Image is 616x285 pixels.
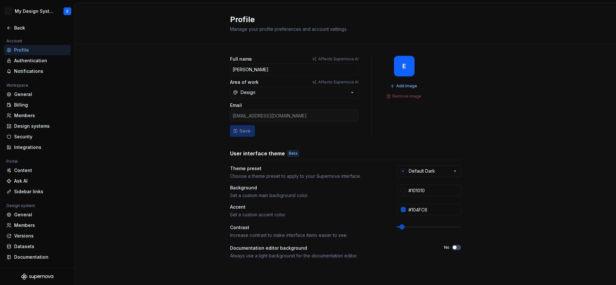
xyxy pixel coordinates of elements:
div: Account [4,37,25,45]
a: Versions [4,231,71,241]
a: Security [4,132,71,142]
div: P [4,7,12,15]
span: Add image [396,83,417,89]
a: Members [4,220,71,230]
div: My Design System [15,8,56,14]
div: General [14,91,68,98]
div: Design system [4,202,38,210]
a: Authentication [4,56,71,66]
div: Portal [4,158,20,165]
p: Affects Supernova AI [318,80,358,85]
a: Notifications [4,66,71,76]
a: Ask AI [4,176,71,186]
a: Design systems [4,121,71,131]
div: Design systems [14,123,68,129]
a: Members [4,110,71,121]
input: #104FC6 [406,204,461,215]
button: Add image [388,82,420,91]
a: Datasets [4,241,71,252]
div: Accent [230,204,385,210]
div: General [14,212,68,218]
a: Sidebar links [4,186,71,197]
div: Billing [14,102,68,108]
a: Content [4,165,71,176]
a: General [4,89,71,99]
div: Sidebar links [14,188,68,195]
button: Default Dark [397,165,461,177]
label: Area of work [230,79,259,85]
label: No [444,245,449,250]
div: Security [14,134,68,140]
div: Choose a theme preset to apply to your Supernova interface. [230,173,385,179]
div: Members [14,222,68,229]
div: Authentication [14,57,68,64]
div: E [66,9,68,14]
div: Documentation [14,254,68,260]
div: Always use a light background for the documentation editor. [230,253,432,259]
div: Background [230,185,385,191]
div: Back [14,25,68,31]
a: Billing [4,100,71,110]
label: Full name [230,56,252,62]
a: Integrations [4,142,71,152]
div: Versions [14,233,68,239]
div: Set a custom accent color. [230,212,385,218]
div: Increase contrast to make interface items easier to see. [230,232,385,238]
div: Content [14,167,68,174]
a: Profile [4,45,71,55]
div: Documentation editor background [230,245,432,251]
button: PMy Design SystemE [1,4,73,18]
div: E [402,64,406,69]
input: #FFFFFF [406,185,461,196]
div: Beta [287,150,299,157]
div: Design [241,89,255,96]
div: Default Dark [409,168,435,174]
div: Members [14,112,68,119]
div: Workspace [4,82,31,89]
div: Integrations [14,144,68,151]
div: Set a custom main background color. [230,192,385,199]
label: Email [230,102,242,108]
h2: Profile [230,14,453,25]
div: Contrast [230,224,385,231]
div: Datasets [14,243,68,250]
a: Documentation [4,252,71,262]
div: Profile [14,47,68,53]
div: Notifications [14,68,68,74]
div: Ask AI [14,178,68,184]
div: Theme preset [230,165,385,172]
h3: User interface theme [230,150,285,157]
svg: Supernova Logo [21,273,53,280]
a: General [4,210,71,220]
a: Back [4,23,71,33]
p: Affects Supernova AI [318,56,358,62]
span: Manage your profile preferences and account settings. [230,26,347,32]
